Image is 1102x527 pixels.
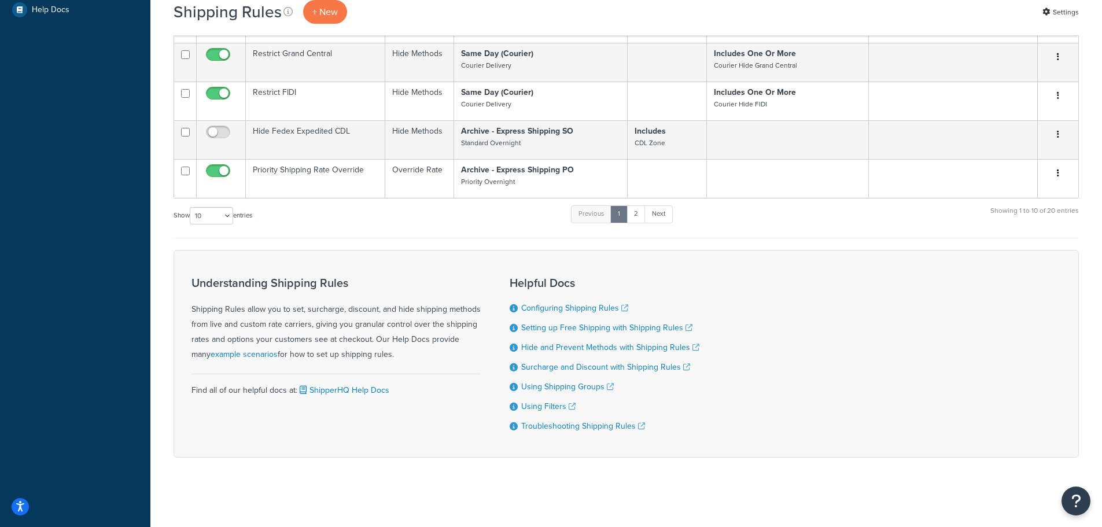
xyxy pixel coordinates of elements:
td: Hide Methods [385,120,454,159]
h3: Helpful Docs [510,277,699,289]
strong: Same Day (Courier) [461,47,533,60]
strong: Same Day (Courier) [461,86,533,98]
small: CDL Zone [635,138,665,148]
small: Priority Overnight [461,176,515,187]
h1: Shipping Rules [174,1,282,23]
div: Find all of our helpful docs at: [191,374,481,398]
a: 2 [626,205,646,223]
label: Show entries [174,207,252,224]
a: Setting up Free Shipping with Shipping Rules [521,322,692,334]
td: Hide Methods [385,43,454,82]
div: Showing 1 to 10 of 20 entries [990,204,1079,229]
select: Showentries [190,207,233,224]
a: Previous [571,205,611,223]
a: ShipperHQ Help Docs [297,384,389,396]
a: Configuring Shipping Rules [521,302,628,314]
div: Shipping Rules allow you to set, surcharge, discount, and hide shipping methods from live and cus... [191,277,481,362]
h3: Understanding Shipping Rules [191,277,481,289]
strong: Includes [635,125,666,137]
small: Courier Delivery [461,60,511,71]
small: Courier Delivery [461,99,511,109]
a: Hide and Prevent Methods with Shipping Rules [521,341,699,353]
a: Settings [1042,4,1079,20]
strong: Includes One Or More [714,86,796,98]
small: Standard Overnight [461,138,521,148]
small: Courier Hide Grand Central [714,60,797,71]
a: Using Shipping Groups [521,381,614,393]
td: Override Rate [385,159,454,198]
a: Next [644,205,673,223]
td: Restrict FIDI [246,82,385,120]
strong: Includes One Or More [714,47,796,60]
strong: Archive - Express Shipping SO [461,125,573,137]
a: 1 [610,205,628,223]
td: Hide Fedex Expedited CDL [246,120,385,159]
small: Courier Hide FIDI [714,99,767,109]
a: Using Filters [521,400,576,412]
a: example scenarios [211,348,278,360]
span: Help Docs [32,5,69,15]
td: Restrict Grand Central [246,43,385,82]
a: Troubleshooting Shipping Rules [521,420,645,432]
strong: Archive - Express Shipping PO [461,164,574,176]
button: Open Resource Center [1062,487,1090,515]
a: Surcharge and Discount with Shipping Rules [521,361,690,373]
td: Hide Methods [385,82,454,120]
td: Priority Shipping Rate Override [246,159,385,198]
